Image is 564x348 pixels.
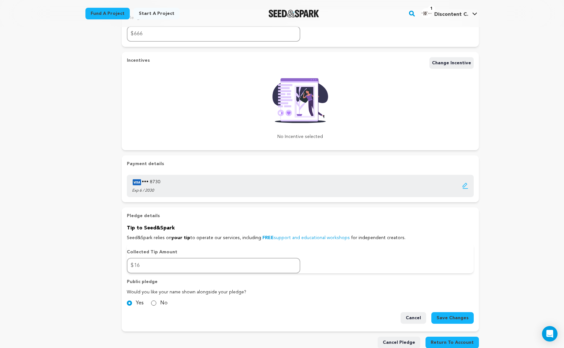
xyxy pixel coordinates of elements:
[127,26,300,42] input: Enter pledge amount
[131,262,134,269] span: $
[421,8,432,18] img: 5b2bcb48eaa4f235.png
[262,236,274,240] span: FREE
[127,279,474,285] h3: Public pledge
[171,236,190,240] span: your tip
[269,10,319,17] img: Seed&Spark Logo Dark Mode
[132,187,160,195] p: Exp 6 / 2030
[142,178,160,186] p: ••• 8730
[431,312,474,324] button: Save Changes
[85,8,130,19] a: Fund a project
[420,7,479,20] span: Discontent C.'s Profile
[269,10,319,17] a: Seed&Spark Homepage
[420,7,479,18] a: Discontent C.'s Profile
[136,299,143,307] label: Yes
[428,5,435,12] span: 1
[401,312,426,324] button: Cancel
[262,236,350,240] a: FREEsupport and educational workshops
[432,61,471,65] span: Change Incentive
[132,177,142,187] img: visa.png
[127,258,300,273] input: Tip amount
[542,326,558,342] div: Open Intercom Messenger
[437,315,469,321] span: Save Changes
[429,57,474,69] button: Change Incentive
[127,213,474,219] h3: Pledge details
[134,8,180,19] a: Start a project
[434,12,468,17] span: Discontent C.
[127,224,474,232] p: Tip to Seed&Spark
[160,299,168,307] label: No
[267,74,333,123] img: Seed&Spark Rafiki Image
[127,57,150,69] h3: Incentives
[127,235,474,241] p: Seed&Spark relies on to operate our services, including for independent creators.
[127,289,474,295] p: Would you like your name shown alongside your pledge?
[214,133,387,140] p: No Incentive selected
[131,30,134,38] span: $
[421,8,468,18] div: Discontent C.'s Profile
[127,249,474,255] h3: Collected Tip Amount
[127,161,474,167] h3: Payment details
